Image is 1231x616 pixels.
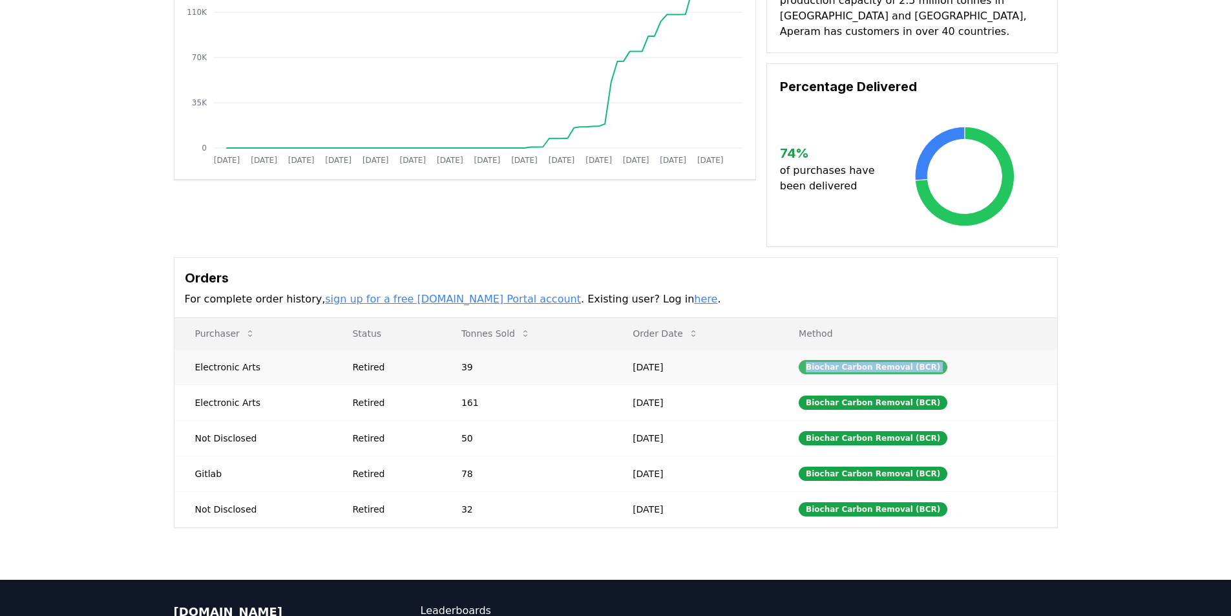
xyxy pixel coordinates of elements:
div: Biochar Carbon Removal (BCR) [799,467,947,481]
td: 32 [441,491,612,527]
tspan: 0 [202,143,207,153]
tspan: [DATE] [585,156,612,165]
tspan: [DATE] [251,156,277,165]
td: Electronic Arts [174,349,332,385]
p: Status [342,327,430,340]
div: Biochar Carbon Removal (BCR) [799,360,947,374]
div: Retired [352,361,430,374]
tspan: 110K [187,8,207,17]
tspan: [DATE] [399,156,426,165]
button: Order Date [622,321,709,346]
tspan: [DATE] [288,156,314,165]
tspan: [DATE] [474,156,500,165]
td: 78 [441,456,612,491]
div: Biochar Carbon Removal (BCR) [799,431,947,445]
td: [DATE] [612,385,778,420]
a: here [694,293,717,305]
p: For complete order history, . Existing user? Log in . [185,292,1047,307]
tspan: [DATE] [622,156,649,165]
h3: Orders [185,268,1047,288]
tspan: [DATE] [660,156,686,165]
tspan: [DATE] [548,156,574,165]
td: Not Disclosed [174,420,332,456]
td: 50 [441,420,612,456]
div: Retired [352,467,430,480]
td: [DATE] [612,420,778,456]
tspan: [DATE] [362,156,388,165]
div: Retired [352,503,430,516]
tspan: [DATE] [437,156,463,165]
td: Not Disclosed [174,491,332,527]
tspan: [DATE] [213,156,240,165]
div: Retired [352,396,430,409]
tspan: 70K [191,53,207,62]
td: 39 [441,349,612,385]
div: Biochar Carbon Removal (BCR) [799,502,947,516]
td: 161 [441,385,612,420]
div: Biochar Carbon Removal (BCR) [799,396,947,410]
tspan: [DATE] [697,156,723,165]
h3: Percentage Delivered [780,77,1044,96]
div: Retired [352,432,430,445]
td: [DATE] [612,491,778,527]
td: Electronic Arts [174,385,332,420]
td: Gitlab [174,456,332,491]
tspan: [DATE] [511,156,538,165]
td: [DATE] [612,456,778,491]
h3: 74 % [780,143,885,163]
td: [DATE] [612,349,778,385]
a: sign up for a free [DOMAIN_NAME] Portal account [325,293,581,305]
button: Purchaser [185,321,266,346]
tspan: 35K [191,98,207,107]
p: Method [788,327,1046,340]
p: of purchases have been delivered [780,163,885,194]
tspan: [DATE] [325,156,352,165]
button: Tonnes Sold [451,321,541,346]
